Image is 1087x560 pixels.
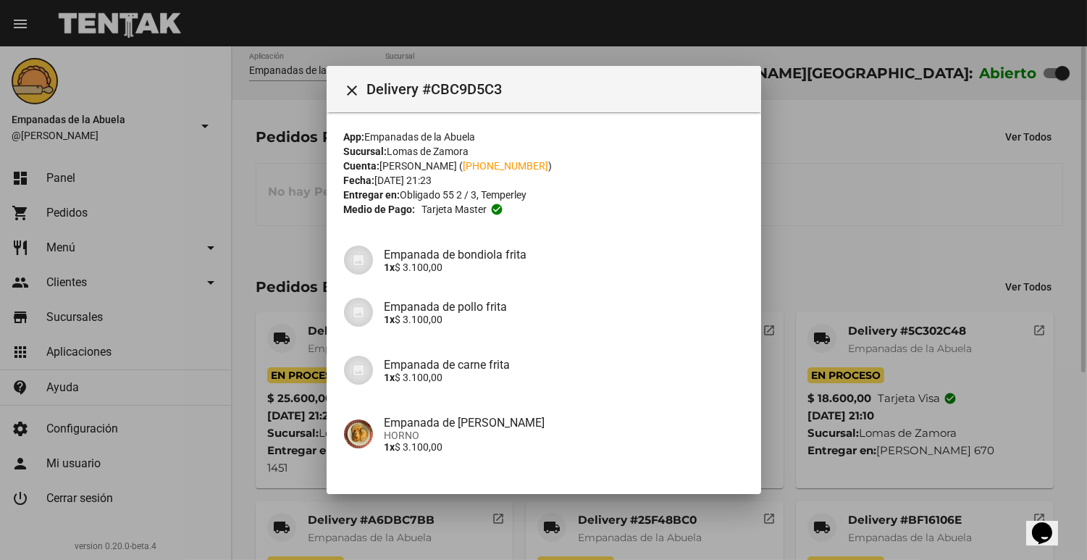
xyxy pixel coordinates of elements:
div: [PERSON_NAME] ( ) [344,159,744,173]
img: 07c47add-75b0-4ce5-9aba-194f44787723.jpg [344,356,373,385]
iframe: chat widget [1026,502,1073,546]
strong: Medio de Pago: [344,202,416,217]
strong: Fecha: [344,175,375,186]
h4: Empanada de pollo frita [385,300,744,314]
h4: Empanada de carne frita [385,358,744,372]
span: HORNO [385,430,744,441]
button: Cerrar [338,75,367,104]
strong: Entregar en: [344,189,400,201]
strong: App: [344,131,365,143]
img: f753fea7-0f09-41b3-9a9e-ddb84fc3b359.jpg [344,419,373,448]
div: [DATE] 21:23 [344,173,744,188]
b: 1x [385,262,395,273]
b: 1x [385,314,395,325]
mat-icon: Cerrar [344,82,361,99]
span: Tarjeta master [421,202,487,217]
b: 1x [385,441,395,453]
strong: Cuenta: [344,160,380,172]
p: $ 3.100,00 [385,441,744,453]
span: Delivery #CBC9D5C3 [367,78,750,101]
p: $ 3.100,00 [385,314,744,325]
div: Lomas de Zamora [344,144,744,159]
h4: Empanada de [PERSON_NAME] [385,416,744,430]
a: [PHONE_NUMBER] [463,160,549,172]
b: 1x [385,372,395,383]
img: 07c47add-75b0-4ce5-9aba-194f44787723.jpg [344,298,373,327]
p: $ 3.100,00 [385,262,744,273]
div: Obligado 55 2 / 3, Temperley [344,188,744,202]
h4: Empanada de bondiola frita [385,248,744,262]
p: $ 3.100,00 [385,372,744,383]
strong: Sucursal: [344,146,387,157]
div: Empanadas de la Abuela [344,130,744,144]
mat-icon: check_circle [490,203,503,216]
img: 07c47add-75b0-4ce5-9aba-194f44787723.jpg [344,246,373,275]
